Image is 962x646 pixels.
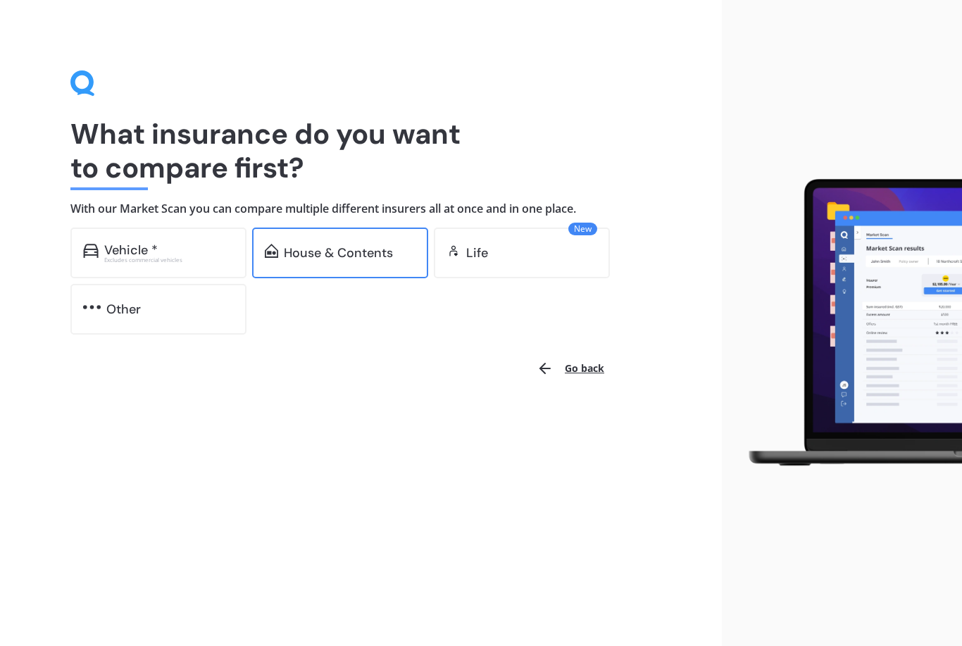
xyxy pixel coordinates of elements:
[104,243,158,257] div: Vehicle *
[106,302,141,316] div: Other
[83,244,99,258] img: car.f15378c7a67c060ca3f3.svg
[83,300,101,314] img: other.81dba5aafe580aa69f38.svg
[568,223,597,235] span: New
[265,244,278,258] img: home-and-contents.b802091223b8502ef2dd.svg
[70,201,651,216] h4: With our Market Scan you can compare multiple different insurers all at once and in one place.
[466,246,488,260] div: Life
[284,246,393,260] div: House & Contents
[528,352,613,385] button: Go back
[104,257,234,263] div: Excludes commercial vehicles
[70,117,651,185] h1: What insurance do you want to compare first?
[446,244,461,258] img: life.f720d6a2d7cdcd3ad642.svg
